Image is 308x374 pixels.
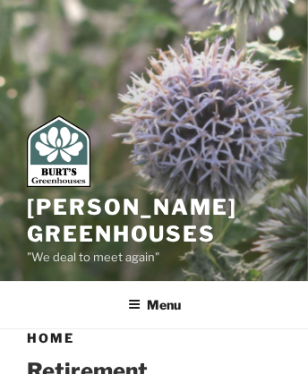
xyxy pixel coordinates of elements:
img: Burt's Greenhouses [27,115,90,187]
a: [PERSON_NAME] Greenhouses [27,194,237,247]
button: Menu [115,283,193,327]
p: "We deal to meet again" [27,248,281,268]
h1: Home [27,329,281,347]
